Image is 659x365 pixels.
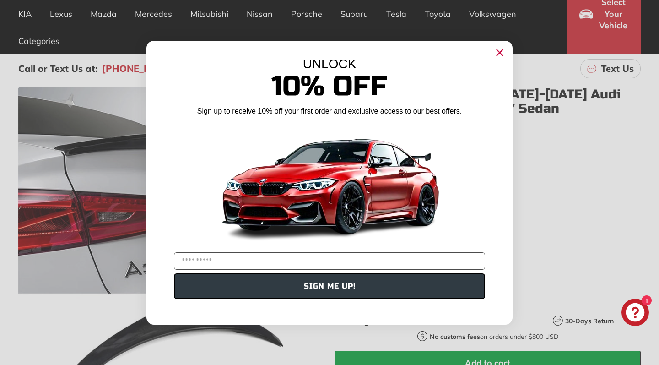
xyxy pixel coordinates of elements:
[197,107,462,115] span: Sign up to receive 10% off your first order and exclusive access to our best offers.
[174,252,485,270] input: YOUR EMAIL
[492,45,507,60] button: Close dialog
[271,70,388,103] span: 10% Off
[303,57,357,71] span: UNLOCK
[619,299,652,328] inbox-online-store-chat: Shopify online store chat
[215,120,444,249] img: Banner showing BMW 4 Series Body kit
[174,273,485,299] button: SIGN ME UP!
